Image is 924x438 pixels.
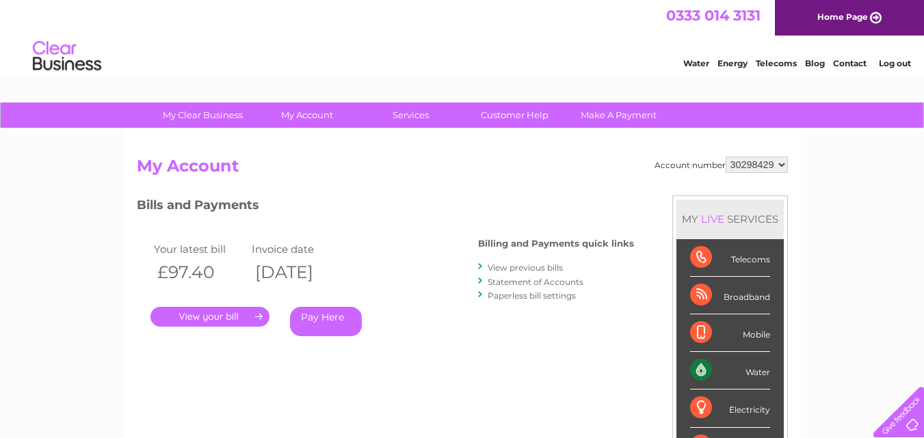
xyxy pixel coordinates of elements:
div: Clear Business is a trading name of Verastar Limited (registered in [GEOGRAPHIC_DATA] No. 3667643... [140,8,786,66]
div: LIVE [698,213,727,225]
a: . [150,307,269,327]
div: MY SERVICES [676,200,784,238]
div: Telecoms [690,239,770,277]
a: Blog [805,58,825,68]
td: Invoice date [248,240,347,258]
h3: Bills and Payments [137,195,634,219]
a: Make A Payment [562,102,675,128]
a: Pay Here [290,307,362,336]
div: Account number [655,156,788,173]
th: [DATE] [248,258,347,286]
div: Broadband [690,277,770,314]
th: £97.40 [150,258,249,286]
a: Telecoms [756,58,797,68]
div: Electricity [690,389,770,427]
a: Services [354,102,467,128]
a: Energy [717,58,748,68]
img: logo.png [32,36,102,77]
a: Contact [833,58,867,68]
td: Your latest bill [150,240,249,258]
a: Statement of Accounts [488,277,583,287]
a: My Clear Business [146,102,259,128]
h2: My Account [137,156,788,182]
a: My Account [250,102,363,128]
div: Water [690,352,770,389]
a: Paperless bill settings [488,290,576,301]
a: Log out [879,58,911,68]
a: 0333 014 3131 [666,7,761,24]
div: Mobile [690,314,770,352]
a: Water [683,58,709,68]
a: Customer Help [458,102,571,128]
a: View previous bills [488,262,563,273]
h4: Billing and Payments quick links [478,238,634,249]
